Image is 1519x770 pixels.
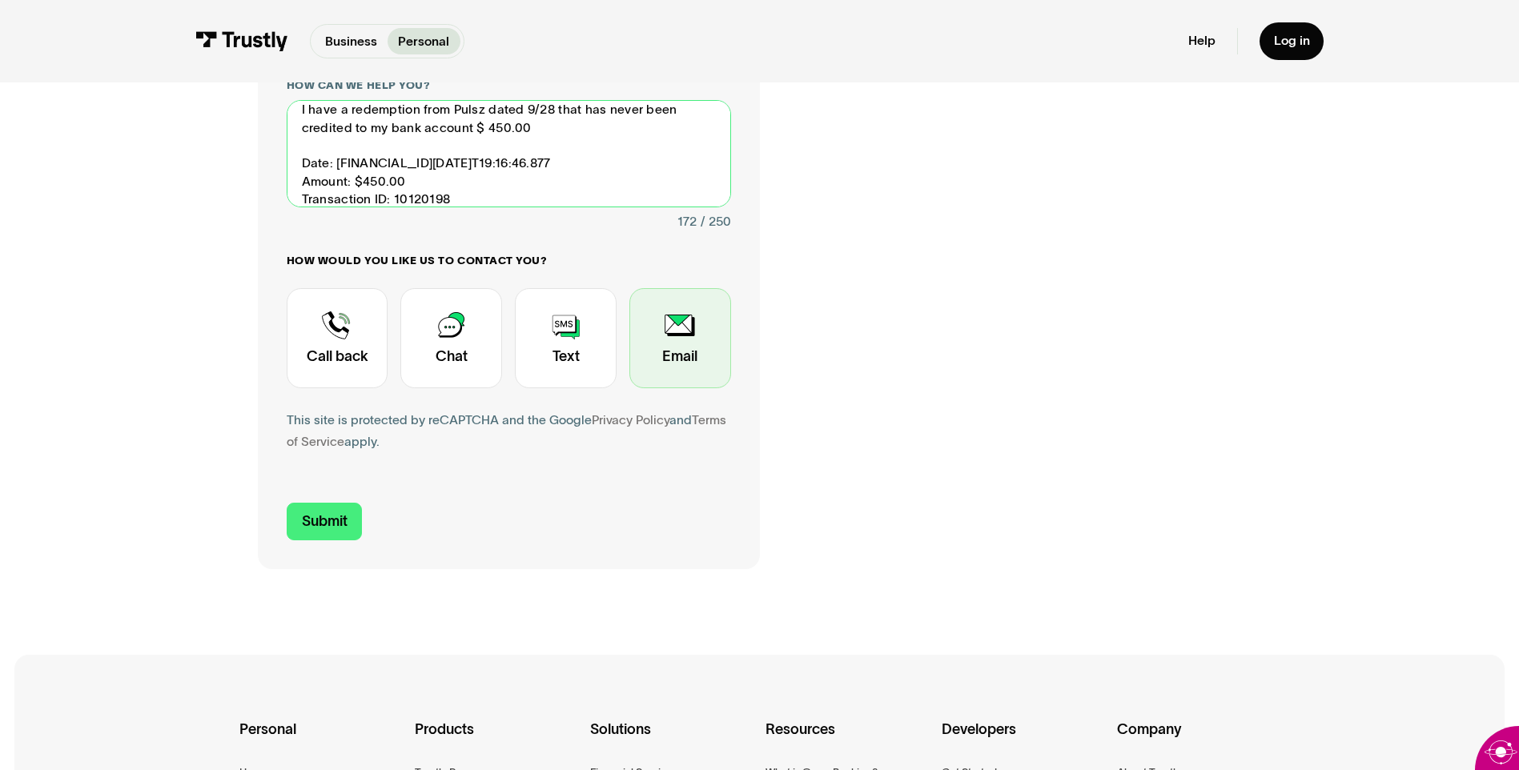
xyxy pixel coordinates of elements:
[590,718,753,763] div: Solutions
[701,211,731,233] div: / 250
[1274,33,1310,49] div: Log in
[287,503,363,540] input: Submit
[942,718,1104,763] div: Developers
[1188,33,1216,49] a: Help
[677,211,697,233] div: 172
[314,28,388,54] a: Business
[388,28,460,54] a: Personal
[195,31,288,51] img: Trustly Logo
[1117,718,1280,763] div: Company
[325,32,377,51] p: Business
[766,718,928,763] div: Resources
[398,32,449,51] p: Personal
[287,410,731,453] div: This site is protected by reCAPTCHA and the Google and apply.
[287,254,731,268] label: How would you like us to contact you?
[1260,22,1324,60] a: Log in
[239,718,402,763] div: Personal
[287,78,731,93] label: How can we help you?
[592,413,669,427] a: Privacy Policy
[415,718,577,763] div: Products
[287,413,726,448] a: Terms of Service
